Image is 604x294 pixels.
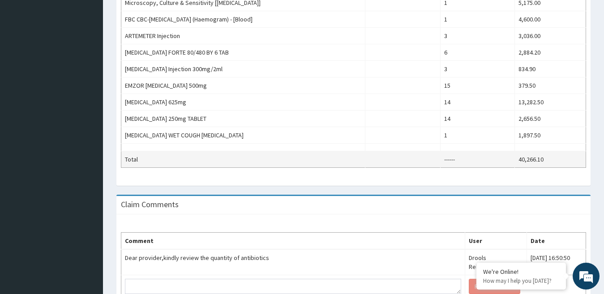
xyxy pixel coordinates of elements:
[121,77,365,94] td: EMZOR [MEDICAL_DATA] 500mg
[121,249,465,275] td: Dear provider,kindly review the quantity of antibiotics
[514,151,586,168] td: 40,266.10
[441,77,515,94] td: 15
[121,233,465,250] th: Comment
[527,249,586,275] td: [DATE] 16:50:50 GMT
[441,111,515,127] td: 14
[441,44,515,61] td: 6
[121,28,365,44] td: ARTEMETER Injection
[441,11,515,28] td: 1
[121,151,365,168] td: Total
[121,127,365,144] td: [MEDICAL_DATA] WET COUGH [MEDICAL_DATA]
[441,61,515,77] td: 3
[465,233,527,250] th: User
[469,279,520,294] button: Post Comment
[441,127,515,144] td: 1
[465,249,527,275] td: Drools RelianceHMO
[483,268,559,276] div: We're Online!
[121,200,179,209] h3: Claim Comments
[441,28,515,44] td: 3
[121,61,365,77] td: [MEDICAL_DATA] Injection 300mg/2ml
[121,111,365,127] td: [MEDICAL_DATA] 250mg TABLET
[441,151,515,168] td: ------
[514,127,586,144] td: 1,897.50
[121,94,365,111] td: [MEDICAL_DATA] 625mg
[514,11,586,28] td: 4,600.00
[121,11,365,28] td: FBC CBC-[MEDICAL_DATA] (Haemogram) - [Blood]
[514,111,586,127] td: 2,656.50
[514,28,586,44] td: 3,036.00
[527,233,586,250] th: Date
[483,277,559,285] p: How may I help you today?
[514,77,586,94] td: 379.50
[514,44,586,61] td: 2,884.20
[514,94,586,111] td: 13,282.50
[121,44,365,61] td: [MEDICAL_DATA] FORTE 80/480 BY 6 TAB
[514,61,586,77] td: 834.90
[441,94,515,111] td: 14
